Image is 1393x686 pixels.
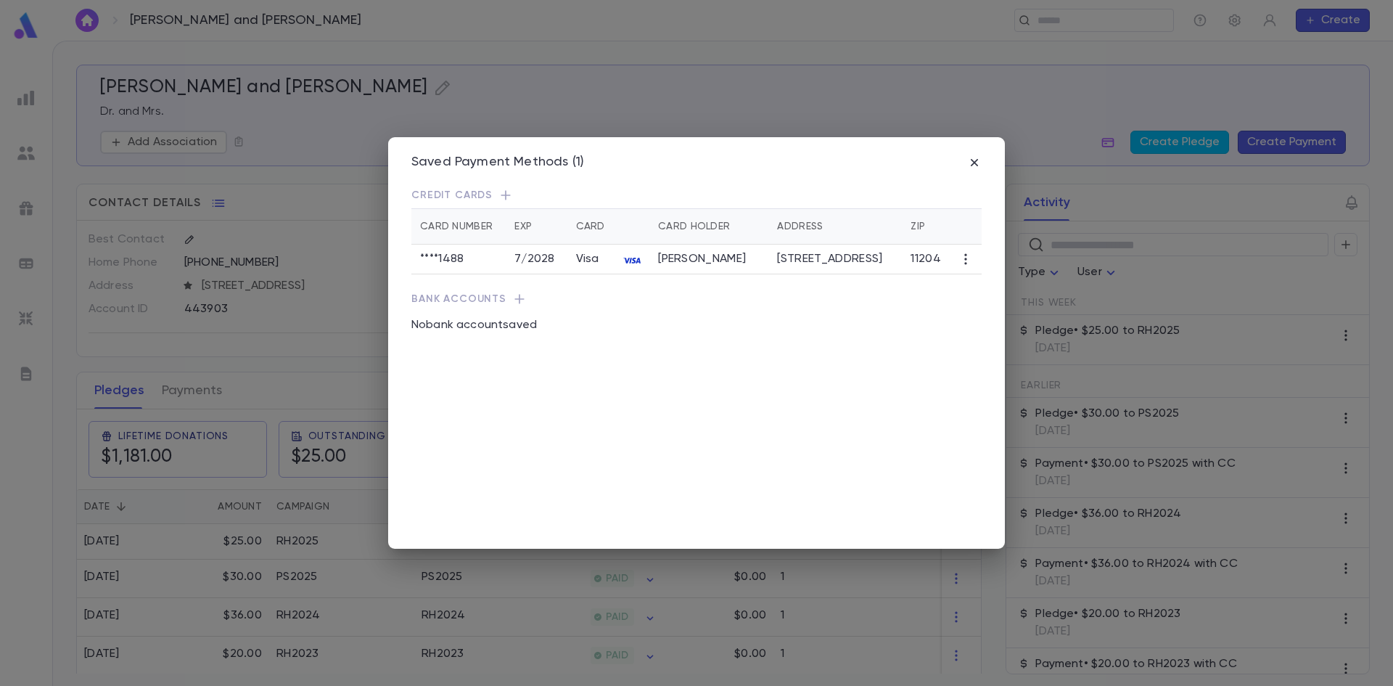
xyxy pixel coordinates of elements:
td: [STREET_ADDRESS] [768,244,902,274]
span: Credit Cards [411,189,493,201]
th: Card Number [411,208,506,244]
span: Bank Accounts [411,293,506,305]
th: Zip [902,208,950,244]
td: 11204 [902,244,950,274]
div: Saved Payment Methods (1) [411,155,584,171]
th: Address [768,208,902,244]
p: 7 / 2028 [514,252,558,266]
div: Visa [576,252,641,266]
p: No bank account saved [411,318,982,332]
th: Card [567,208,650,244]
td: [PERSON_NAME] [649,244,768,274]
th: Exp [506,208,567,244]
th: Card Holder [649,208,768,244]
